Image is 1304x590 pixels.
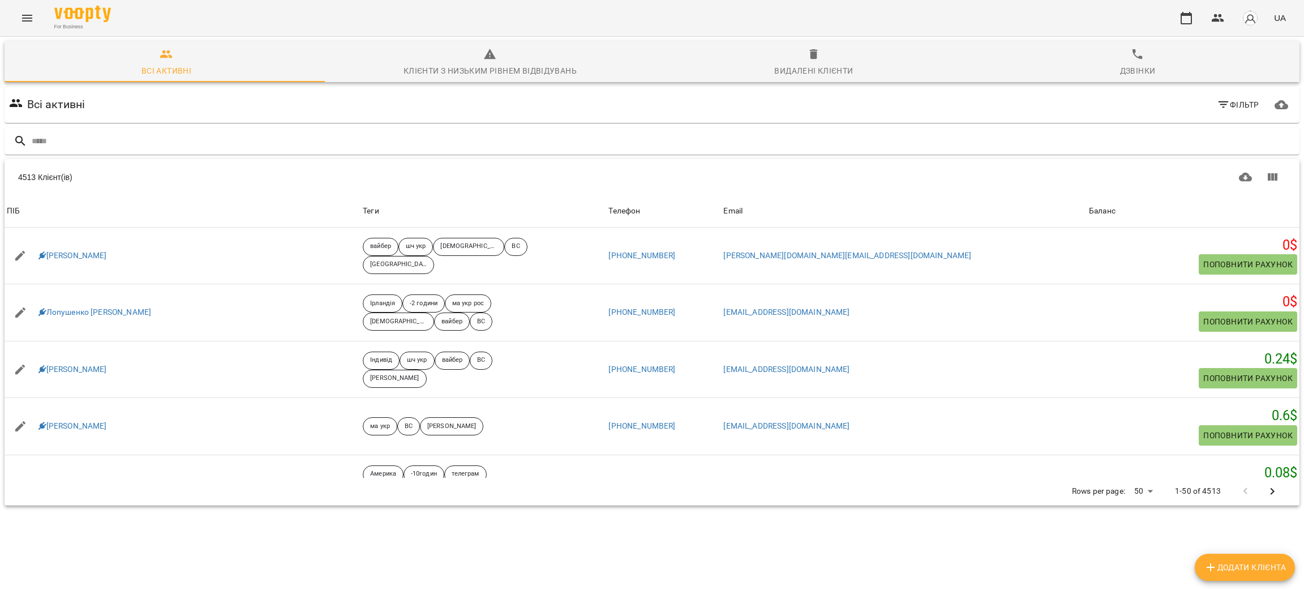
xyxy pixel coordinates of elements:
div: ПІБ [7,204,20,218]
div: [GEOGRAPHIC_DATA] [363,256,434,274]
a: [PHONE_NUMBER] [608,421,675,430]
p: 1-50 of 4513 [1175,486,1221,497]
p: Rows per page: [1072,486,1125,497]
button: Поповнити рахунок [1199,368,1297,388]
button: Поповнити рахунок [1199,425,1297,446]
button: Фільтр [1212,95,1264,115]
div: 50 [1130,483,1157,499]
div: Sort [1089,204,1116,218]
img: Voopty Logo [54,6,111,22]
h5: 0 $ [1089,237,1297,254]
div: Америка [363,465,404,484]
div: Клієнти з низьким рівнем відвідувань [404,64,577,78]
button: Поповнити рахунок [1199,311,1297,332]
div: шч укр [398,238,434,256]
div: Sort [608,204,640,218]
div: [DEMOGRAPHIC_DATA][PERSON_NAME] [433,238,504,256]
h5: 0.24 $ [1089,350,1297,368]
span: Фільтр [1217,98,1259,112]
div: Баланс [1089,204,1116,218]
div: Телефон [608,204,640,218]
span: Email [723,204,1084,218]
a: [PERSON_NAME][DOMAIN_NAME][EMAIL_ADDRESS][DOMAIN_NAME] [723,251,971,260]
a: [PERSON_NAME] [38,421,107,432]
div: ВС [470,313,492,331]
span: Поповнити рахунок [1203,371,1293,385]
h5: 0 $ [1089,293,1297,311]
div: [DEMOGRAPHIC_DATA][PERSON_NAME] [363,313,434,331]
div: [PERSON_NAME] [363,370,426,388]
span: Телефон [608,204,719,218]
div: Теги [363,204,604,218]
button: Додати клієнта [1195,554,1295,581]
div: шч укр [400,352,435,370]
img: avatar_s.png [1242,10,1258,26]
p: ВС [512,242,520,251]
span: Поповнити рахунок [1203,429,1293,442]
p: ма укр рос [452,299,484,309]
p: вайбер [370,242,391,251]
a: [PERSON_NAME] [38,364,107,375]
div: Видалені клієнти [774,64,853,78]
div: ВС [470,352,492,370]
button: Показати колонки [1259,164,1286,191]
div: Sort [723,204,743,218]
span: Баланс [1089,204,1297,218]
p: -2 години [410,299,437,309]
div: [PERSON_NAME] [420,417,483,435]
a: [EMAIL_ADDRESS][DOMAIN_NAME] [723,307,850,317]
span: Поповнити рахунок [1203,315,1293,328]
p: ма укр [370,422,390,431]
h6: Всі активні [27,96,85,113]
p: вайбер [442,356,463,365]
p: [DEMOGRAPHIC_DATA][PERSON_NAME] [370,317,427,327]
p: [DEMOGRAPHIC_DATA][PERSON_NAME] [440,242,497,251]
p: Індивід [370,356,392,365]
div: Sort [7,204,20,218]
span: Додати клієнта [1204,561,1286,574]
h5: 0.6 $ [1089,407,1297,425]
div: Індивід [363,352,400,370]
h5: 0.08 $ [1089,464,1297,482]
p: шч укр [407,356,427,365]
p: [GEOGRAPHIC_DATA] [370,260,427,270]
div: 4513 Клієнт(ів) [18,172,652,183]
div: ма укр [363,417,397,435]
button: Next Page [1259,478,1286,505]
span: For Business [54,23,111,31]
button: Menu [14,5,41,32]
p: вайбер [441,317,462,327]
div: вайбер [363,238,398,256]
button: UA [1269,7,1290,28]
a: [PHONE_NUMBER] [608,307,675,317]
p: Ірландія [370,299,395,309]
a: Лопушенко [PERSON_NAME] [38,307,152,318]
div: Дзвінки [1120,64,1156,78]
p: ВС [477,317,485,327]
a: [PERSON_NAME] [38,250,107,262]
div: -2 години [402,294,445,313]
div: телеграм [444,465,487,484]
a: [EMAIL_ADDRESS][DOMAIN_NAME] [723,421,850,430]
span: UA [1274,12,1286,24]
div: вайбер [434,313,470,331]
a: [PHONE_NUMBER] [608,251,675,260]
div: ВС [397,417,420,435]
div: вайбер [435,352,470,370]
div: ма укр рос [445,294,491,313]
p: Америка [370,469,396,479]
p: шч укр [406,242,426,251]
p: -10годин [411,469,437,479]
p: [PERSON_NAME] [427,422,476,431]
div: -10годин [404,465,444,484]
p: ВС [477,356,485,365]
a: [PHONE_NUMBER] [608,365,675,374]
p: [PERSON_NAME] [370,374,419,383]
span: ПІБ [7,204,358,218]
button: Поповнити рахунок [1199,254,1297,275]
div: Email [723,204,743,218]
p: ВС [405,422,413,431]
div: ВС [504,238,527,256]
button: Завантажити CSV [1232,164,1259,191]
p: телеграм [452,469,479,479]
